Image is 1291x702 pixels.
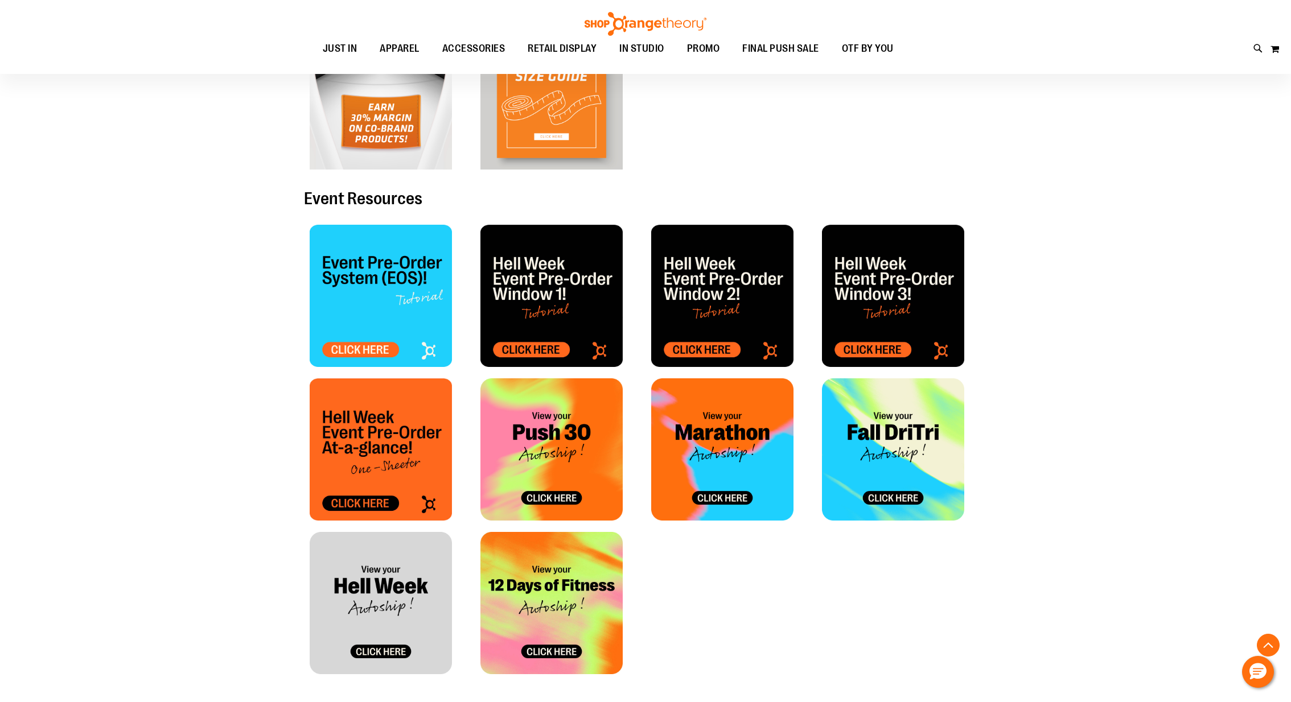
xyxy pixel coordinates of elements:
[651,378,793,521] img: OTF Tile - Marathon Marketing
[480,225,623,367] img: OTF - Studio Sale Tile
[311,36,369,62] a: JUST IN
[676,36,731,62] a: PROMO
[619,36,664,61] span: IN STUDIO
[583,12,708,36] img: Shop Orangetheory
[310,378,452,521] img: HELLWEEK_Allocation Tile
[822,378,964,521] img: FALL DRI TRI_Allocation Tile
[1242,656,1274,688] button: Hello, have a question? Let’s chat.
[304,189,987,208] h2: Event Resources
[608,36,676,61] a: IN STUDIO
[822,225,964,367] img: OTF - Studio Sale Tile
[323,36,357,61] span: JUST IN
[731,36,830,62] a: FINAL PUSH SALE
[442,36,505,61] span: ACCESSORIES
[651,225,793,367] img: OTF - Studio Sale Tile
[742,36,819,61] span: FINAL PUSH SALE
[842,36,894,61] span: OTF BY YOU
[687,36,720,61] span: PROMO
[380,36,420,61] span: APPAREL
[310,27,452,170] img: OTF Tile - Co Brand Marketing
[528,36,597,61] span: RETAIL DISPLAY
[431,36,517,62] a: ACCESSORIES
[310,532,452,674] img: HELLWEEK_Allocation Tile
[368,36,431,62] a: APPAREL
[1257,634,1280,656] button: Back To Top
[516,36,608,62] a: RETAIL DISPLAY
[830,36,905,62] a: OTF BY YOU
